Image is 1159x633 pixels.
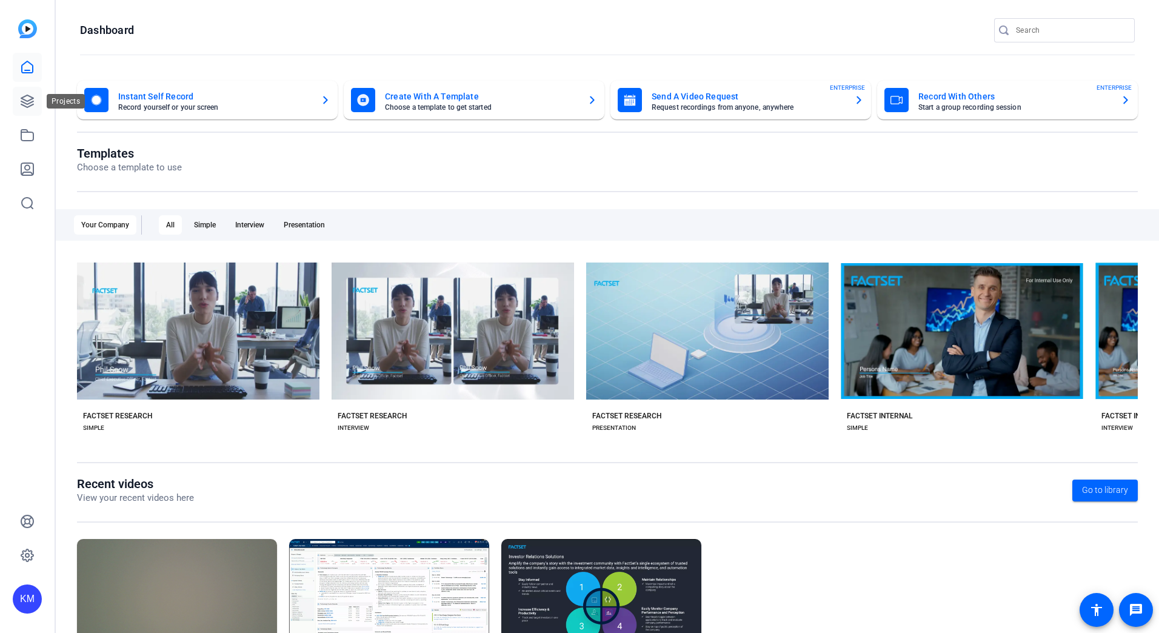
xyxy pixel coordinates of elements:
button: Instant Self RecordRecord yourself or your screen [77,81,338,119]
mat-card-title: Instant Self Record [118,89,311,104]
div: Projects [47,94,85,109]
mat-icon: message [1129,603,1143,617]
button: Create With A TemplateChoose a template to get started [344,81,604,119]
mat-card-subtitle: Request recordings from anyone, anywhere [652,104,844,111]
div: Presentation [276,215,332,235]
a: Go to library [1072,480,1138,501]
img: blue-gradient.svg [18,19,37,38]
mat-card-subtitle: Choose a template to get started [385,104,578,111]
span: ENTERPRISE [1097,83,1132,92]
div: FACTSET INTERNAL [847,411,912,421]
div: Your Company [74,215,136,235]
mat-card-subtitle: Start a group recording session [918,104,1111,111]
mat-icon: accessibility [1089,603,1104,617]
button: Send A Video RequestRequest recordings from anyone, anywhereENTERPRISE [610,81,871,119]
div: SIMPLE [83,423,104,433]
div: INTERVIEW [338,423,369,433]
h1: Recent videos [77,477,194,491]
div: PRESENTATION [592,423,636,433]
button: Record With OthersStart a group recording sessionENTERPRISE [877,81,1138,119]
span: Go to library [1082,484,1128,497]
p: View your recent videos here [77,491,194,505]
div: FACTSET RESEARCH [83,411,153,421]
span: ENTERPRISE [830,83,865,92]
mat-card-subtitle: Record yourself or your screen [118,104,311,111]
div: FACTSET RESEARCH [338,411,407,421]
div: SIMPLE [847,423,868,433]
h1: Templates [77,146,182,161]
div: INTERVIEW [1101,423,1133,433]
input: Search [1016,23,1125,38]
mat-card-title: Create With A Template [385,89,578,104]
div: Interview [228,215,272,235]
p: Choose a template to use [77,161,182,175]
h1: Dashboard [80,23,134,38]
div: KM [13,584,42,614]
div: All [159,215,182,235]
mat-card-title: Send A Video Request [652,89,844,104]
mat-card-title: Record With Others [918,89,1111,104]
div: FACTSET RESEARCH [592,411,662,421]
div: Simple [187,215,223,235]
